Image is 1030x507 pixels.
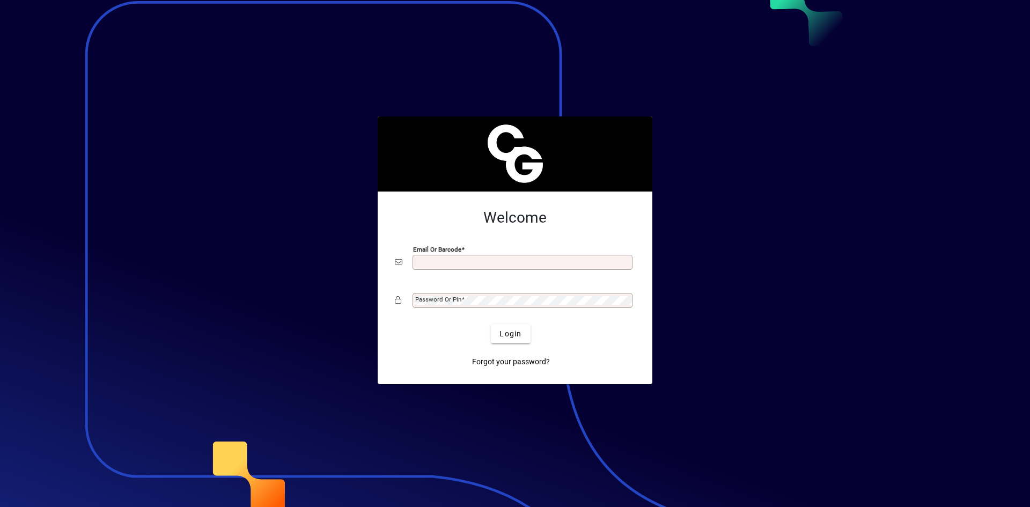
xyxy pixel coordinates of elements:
h2: Welcome [395,209,635,227]
span: Forgot your password? [472,356,550,368]
button: Login [491,324,530,343]
a: Forgot your password? [468,352,554,371]
mat-label: Email or Barcode [413,246,461,253]
mat-label: Password or Pin [415,296,461,303]
span: Login [499,328,521,340]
